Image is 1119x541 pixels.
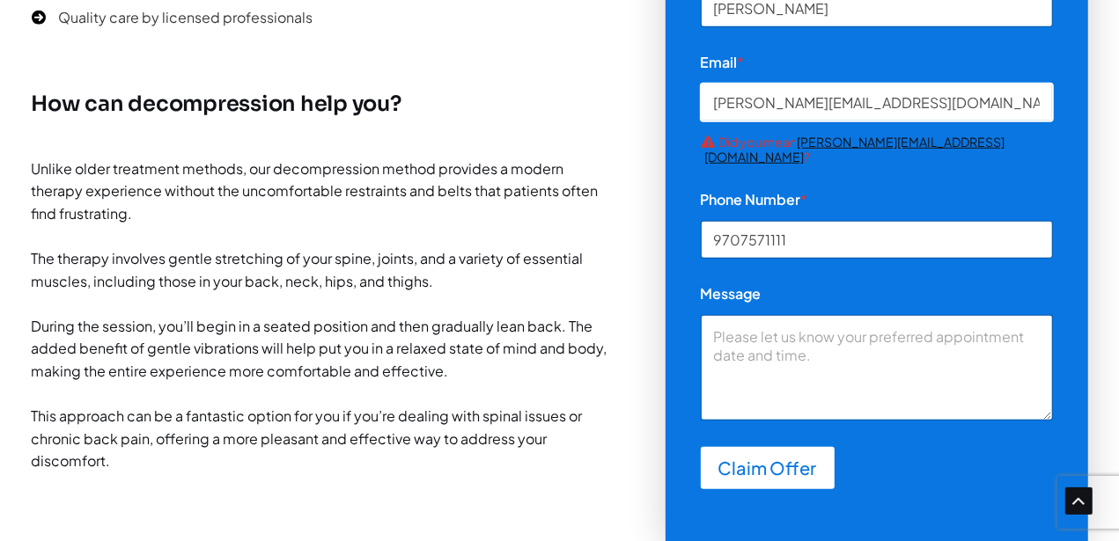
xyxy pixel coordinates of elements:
p: The therapy involves gentle stretching of your spine, joints, and a variety of essential muscles,... [32,247,613,292]
p: Unlike older treatment methods, our decompression method provides a modern therapy experience wit... [32,157,613,225]
label: Email [701,54,1053,70]
label: Message [701,285,1053,302]
h4: How can decompression help you? [32,91,613,118]
p: During the session, you’ll begin in a seated position and then gradually lean back. The added ben... [32,315,613,383]
button: Claim Offer [701,447,835,489]
label: Phone Number [701,191,1053,208]
a: [PERSON_NAME][EMAIL_ADDRESS][DOMAIN_NAME] [705,134,1005,164]
p: This approach can be a fantastic option for you if you’re dealing with spinal issues or chronic b... [32,405,613,472]
label: Did you mean ? [701,135,1053,164]
span: Quality care by licensed professionals [59,6,313,29]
